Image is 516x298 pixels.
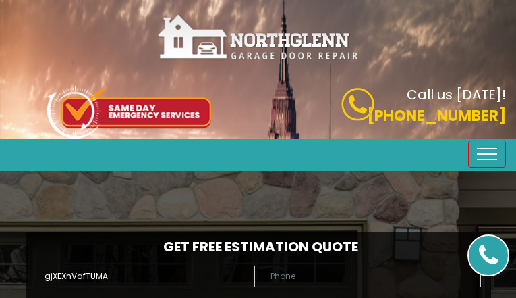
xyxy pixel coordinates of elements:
[468,141,506,168] button: Toggle navigation
[157,14,360,61] img: Northglenn.png
[36,266,255,287] input: Name
[268,105,507,127] p: [PHONE_NUMBER]
[262,266,481,287] input: Phone
[407,85,506,104] b: Call us [DATE]!
[47,86,211,139] img: icon-top.png
[268,88,507,127] a: Call us [DATE]! [PHONE_NUMBER]
[32,239,484,255] h2: Get Free Estimation Quote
